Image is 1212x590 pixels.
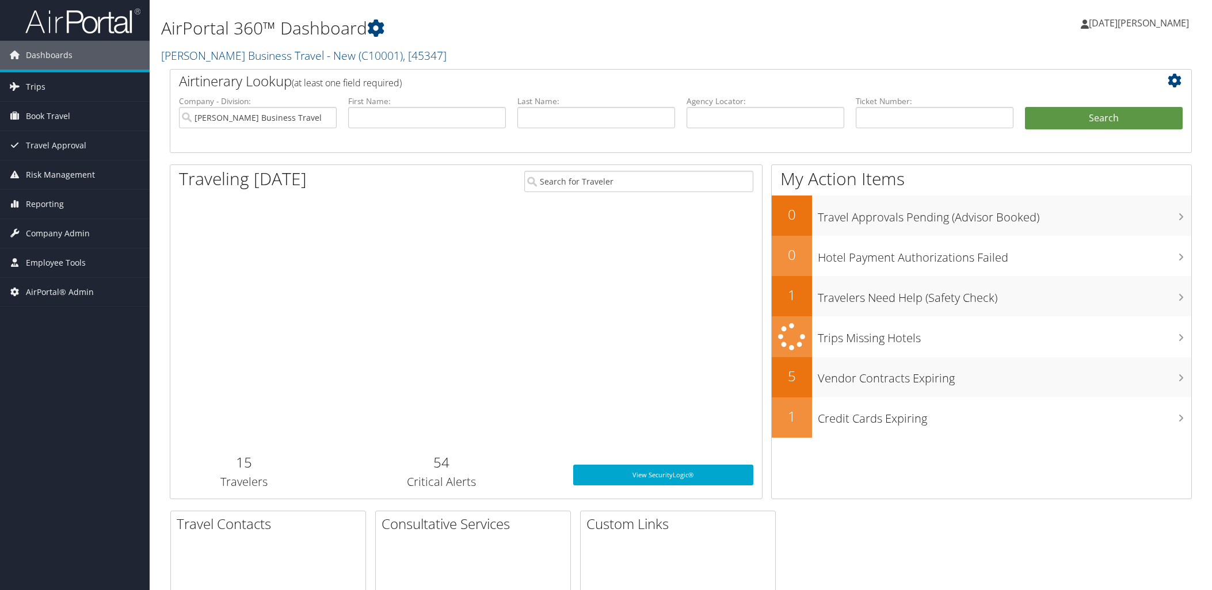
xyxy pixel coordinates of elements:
span: Risk Management [26,160,95,189]
h3: Credit Cards Expiring [818,405,1191,427]
label: Last Name: [517,95,675,107]
span: , [ 45347 ] [403,48,447,63]
label: First Name: [348,95,506,107]
a: View SecurityLogic® [573,465,753,485]
span: Trips [26,72,45,101]
h2: 15 [179,453,310,472]
h2: 5 [772,366,812,386]
h3: Travelers Need Help (Safety Check) [818,284,1191,306]
a: 1Travelers Need Help (Safety Check) [772,276,1191,316]
h2: 1 [772,407,812,426]
span: (at least one field required) [292,76,402,89]
span: Travel Approval [26,131,86,160]
h2: Travel Contacts [177,514,365,534]
h3: Travel Approvals Pending (Advisor Booked) [818,204,1191,225]
h3: Vendor Contracts Expiring [818,365,1191,386]
h2: 1 [772,285,812,305]
span: Dashboards [26,41,73,70]
h3: Hotel Payment Authorizations Failed [818,244,1191,266]
h2: 0 [772,245,812,265]
a: [DATE][PERSON_NAME] [1081,6,1200,40]
h1: My Action Items [772,167,1191,191]
h3: Trips Missing Hotels [818,324,1191,346]
h2: Custom Links [586,514,775,534]
a: 0Hotel Payment Authorizations Failed [772,236,1191,276]
h3: Critical Alerts [327,474,556,490]
label: Ticket Number: [856,95,1013,107]
a: [PERSON_NAME] Business Travel - New [161,48,447,63]
a: 1Credit Cards Expiring [772,397,1191,438]
span: Reporting [26,190,64,219]
a: 5Vendor Contracts Expiring [772,357,1191,397]
h2: Consultative Services [382,514,570,534]
span: [DATE][PERSON_NAME] [1089,17,1189,29]
a: Trips Missing Hotels [772,316,1191,357]
span: Employee Tools [26,248,86,277]
img: airportal-logo.png [25,7,140,35]
span: ( C10001 ) [359,48,403,63]
h1: AirPortal 360™ Dashboard [161,16,854,40]
h2: 0 [772,205,812,224]
input: Search for Traveler [524,171,753,192]
span: Book Travel [26,102,70,131]
span: Company Admin [26,219,90,248]
h2: Airtinerary Lookup [179,71,1097,91]
span: AirPortal® Admin [26,278,94,307]
h3: Travelers [179,474,310,490]
button: Search [1025,107,1183,130]
h2: 54 [327,453,556,472]
a: 0Travel Approvals Pending (Advisor Booked) [772,196,1191,236]
label: Company - Division: [179,95,337,107]
h1: Traveling [DATE] [179,167,307,191]
label: Agency Locator: [687,95,844,107]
